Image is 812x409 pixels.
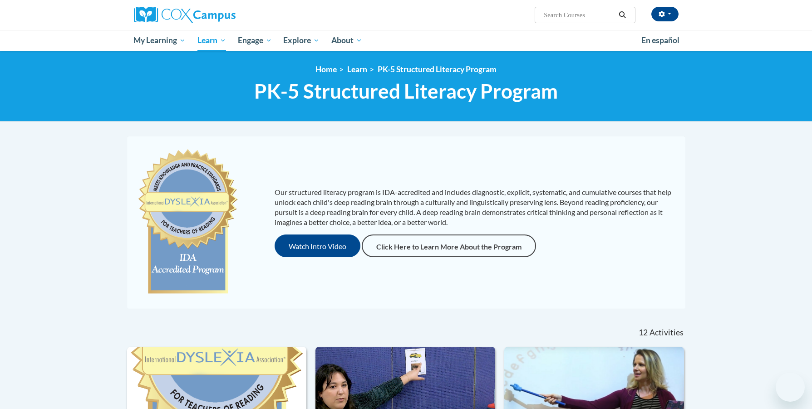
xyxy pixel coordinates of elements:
span: Activities [650,328,684,338]
a: Cox Campus [134,7,306,23]
div: Main menu [120,30,692,51]
span: PK-5 Structured Literacy Program [254,79,558,103]
a: About [325,30,368,51]
img: Cox Campus [134,7,236,23]
button: Watch Intro Video [275,234,360,257]
img: c477cda6-e343-453b-bfce-d6f9e9818e1c.png [136,145,240,299]
a: Explore [277,30,325,51]
button: Search [615,10,629,20]
button: Account Settings [651,7,679,21]
p: Our structured literacy program is IDA-accredited and includes diagnostic, explicit, systematic, ... [275,187,676,227]
span: Learn [197,35,226,46]
a: Engage [232,30,278,51]
iframe: Button to launch messaging window [776,373,805,402]
span: 12 [639,328,648,338]
a: Click Here to Learn More About the Program [362,234,536,257]
span: About [331,35,362,46]
span: Engage [238,35,272,46]
span: En español [641,35,679,45]
a: En español [635,31,685,50]
a: PK-5 Structured Literacy Program [378,65,497,74]
input: Search Courses [543,10,615,20]
a: Learn [192,30,232,51]
a: Home [315,65,337,74]
span: My Learning [133,35,186,46]
span: Explore [283,35,320,46]
a: My Learning [128,30,192,51]
a: Learn [347,65,367,74]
